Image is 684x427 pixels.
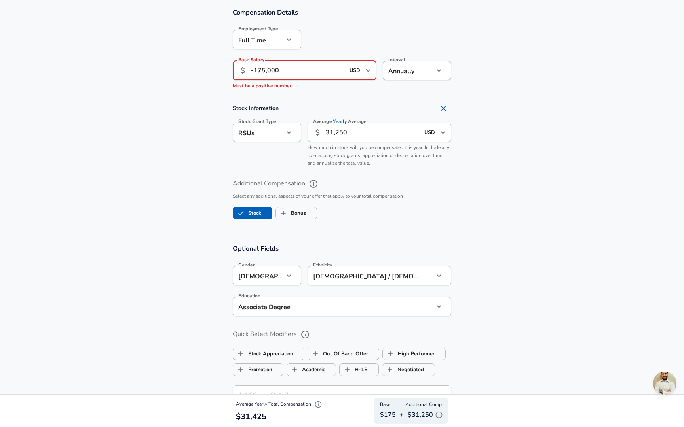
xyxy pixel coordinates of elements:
[238,293,260,298] label: Education
[287,362,325,377] label: Academic
[308,348,379,360] button: Out Of Band OfferOut Of Band Offer
[233,30,284,49] div: Full Time
[340,362,355,377] span: H-1B
[276,206,291,221] span: Bonus
[276,206,306,221] label: Bonus
[238,263,255,267] label: Gender
[400,410,404,419] p: +
[363,65,374,76] button: Open
[339,363,379,376] button: H-1BH-1B
[435,100,451,116] button: Remove Section
[233,207,272,219] button: StockStock
[233,123,284,142] div: RSUs
[380,410,396,419] p: $175
[233,362,248,377] span: Promotion
[308,144,449,166] span: How much in stock will you be compensated this year. Include any overlapping stock grants, apprec...
[233,8,451,17] h3: Compensation Details
[233,177,451,191] label: Additional Compensation
[233,346,248,361] span: Stock Appreciation
[388,57,405,62] label: Interval
[383,346,435,361] label: High Performer
[233,266,284,285] div: [DEMOGRAPHIC_DATA]
[313,263,332,267] label: Ethnicity
[333,118,347,125] span: Yearly
[233,346,293,361] label: Stock Appreciation
[437,127,448,138] button: Open
[422,126,438,138] input: USD
[382,363,435,376] button: NegotiatedNegotiated
[383,346,398,361] span: High Performer
[326,123,420,142] input: 40,000
[275,207,317,219] button: BonusBonus
[340,362,368,377] label: H-1B
[433,409,445,421] button: Explain Additional Compensation
[233,206,261,221] label: Stock
[238,119,276,124] label: Stock Grant Type
[383,61,434,80] div: Annually
[233,100,451,116] h4: Stock Information
[308,346,323,361] span: Out Of Band Offer
[307,177,320,191] button: help
[251,61,345,80] input: 100,000
[238,26,278,31] label: Employment Type
[653,372,676,395] div: Open chat
[382,362,397,377] span: Negotiated
[233,244,451,253] h3: Optional Fields
[238,57,264,62] label: Base Salary
[298,328,312,341] button: help
[233,193,451,200] p: Select any additional aspects of your offer that apply to your total compensation
[312,399,324,410] button: Explain Total Compensation
[382,348,446,360] button: High PerformerHigh Performer
[233,206,248,221] span: Stock
[287,363,336,376] button: AcademicAcademic
[236,401,324,407] span: Average Yearly Total Compensation
[233,348,304,360] button: Stock AppreciationStock Appreciation
[308,266,422,285] div: [DEMOGRAPHIC_DATA] / [DEMOGRAPHIC_DATA]
[233,328,451,341] label: Quick Select Modifiers
[347,64,363,77] input: USD
[382,362,424,377] label: Negotiated
[233,363,283,376] button: PromotionPromotion
[287,362,302,377] span: Academic
[313,119,367,124] label: Average Average
[233,83,292,89] span: Must be a positive number
[380,401,390,409] span: Base
[405,401,442,409] span: Additional Comp
[233,297,422,316] div: Associate Degree
[308,346,368,361] label: Out Of Band Offer
[408,409,445,421] p: $31,250
[233,362,272,377] label: Promotion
